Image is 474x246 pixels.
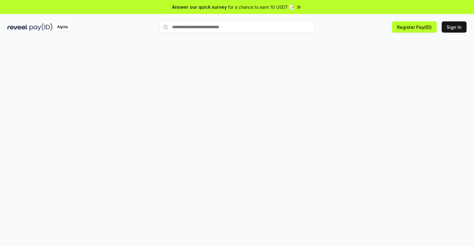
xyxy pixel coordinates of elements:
[54,23,71,31] div: Alpha
[30,23,52,31] img: pay_id
[442,21,467,33] button: Sign In
[172,4,227,10] span: Answer our quick survey
[228,4,294,10] span: for a chance to earn 10 USDT 📝
[7,23,28,31] img: reveel_dark
[392,21,437,33] button: Register Pay(ID)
